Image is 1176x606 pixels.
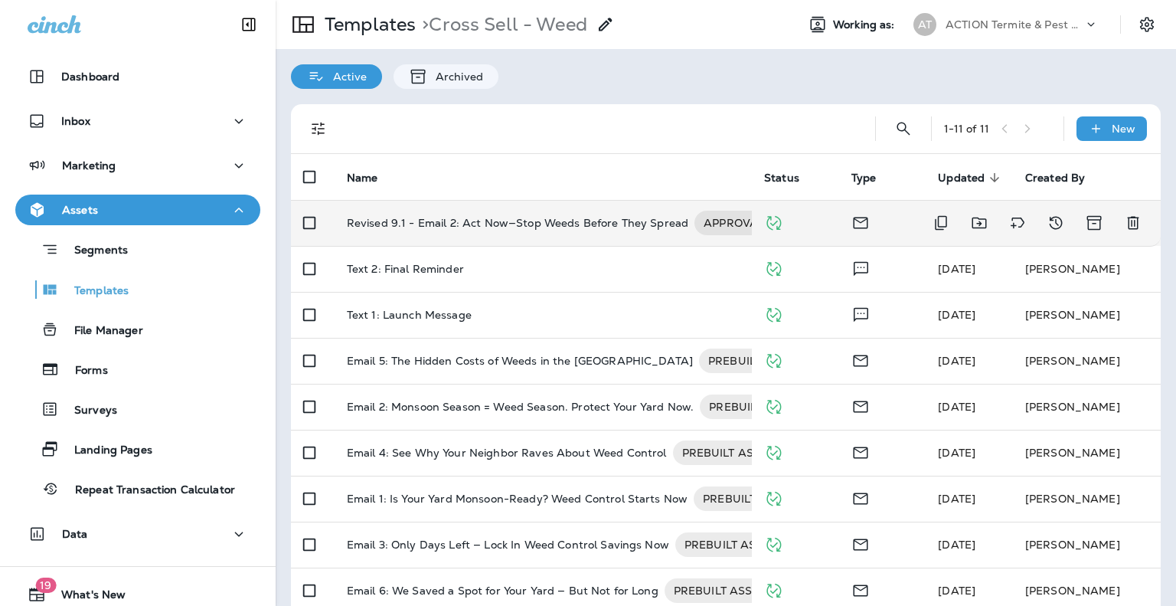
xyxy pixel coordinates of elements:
td: [PERSON_NAME] [1013,476,1161,522]
button: Forms [15,353,260,385]
span: Frank Carreno [938,584,975,598]
button: Repeat Transaction Calculator [15,473,260,505]
span: Email [851,536,870,550]
span: Updated [938,171,1004,185]
div: PREBUILT ASSET [665,578,775,603]
span: Published [764,536,783,550]
td: [PERSON_NAME] [1013,338,1161,384]
p: Assets [62,204,98,216]
div: AT [913,13,936,36]
span: Email [851,215,870,228]
span: Status [764,172,799,185]
span: Frank Carreno [938,262,975,276]
p: Inbox [61,115,90,127]
span: PREBUILT ASSET [665,583,775,598]
button: Templates [15,274,260,306]
p: Templates [59,284,129,299]
div: PREBUILT ASSET [673,441,783,465]
p: Email 6: We Saved a Spot for Your Yard — But Not for Long [347,578,658,603]
span: 19 [35,578,56,593]
p: Email 2: Monsoon Season = Weed Season. Protect Your Yard Now. [347,395,694,419]
span: Frank Carreno [938,400,975,414]
button: Move to folder [964,208,995,238]
span: Text [851,260,871,274]
td: [PERSON_NAME] [1013,430,1161,476]
span: Email [851,490,870,504]
p: Text 1: Launch Message [347,309,472,321]
span: Text [851,306,871,320]
button: Search Templates [888,113,919,144]
span: PREBUILT ASSET [700,399,810,414]
div: PREBUILT ASSET [694,486,804,511]
button: Data [15,519,260,549]
span: Email [851,398,870,412]
p: Repeat Transaction Calculator [60,483,235,498]
button: Surveys [15,393,260,425]
button: Inbox [15,106,260,136]
span: Name [347,172,378,185]
button: Segments [15,233,260,266]
div: APPROVAL NEEDED [694,211,823,235]
span: Published [764,444,783,458]
span: Frank Carreno [938,538,975,552]
span: Frank Carreno [938,492,975,506]
span: Published [764,582,783,596]
span: Email [851,352,870,366]
p: ACTION Termite & Pest Control [946,18,1083,31]
span: Status [764,171,819,185]
span: Created By [1025,172,1085,185]
span: Updated [938,172,985,185]
div: PREBUILT ASSET [675,532,786,557]
span: Type [851,171,897,185]
div: 1 - 11 of 11 [944,123,989,135]
button: File Manager [15,313,260,346]
span: Created By [1025,171,1105,185]
p: Active [325,70,367,83]
span: Published [764,398,783,412]
button: Archive [1079,208,1110,238]
span: Published [764,260,783,274]
span: PREBUILT ASSET [673,445,783,460]
button: Duplicate [926,208,956,238]
span: Published [764,490,783,504]
span: Email [851,582,870,596]
span: Frank Carreno [938,354,975,368]
td: [PERSON_NAME] [1013,246,1161,292]
button: Settings [1133,11,1161,38]
button: Collapse Sidebar [227,9,270,40]
span: Email [851,444,870,458]
p: File Manager [59,324,143,339]
p: Text 2: Final Reminder [347,263,464,275]
span: Name [347,171,398,185]
td: [PERSON_NAME] [1013,384,1161,430]
span: Type [851,172,877,185]
span: Frank Carreno [938,308,975,322]
p: New [1112,123,1135,135]
p: Archived [428,70,483,83]
p: Revised 9.1 - Email 2: Act Now—Stop Weeds Before They Spread [347,211,688,235]
span: APPROVAL NEEDED [694,215,823,231]
p: Email 1: Is Your Yard Monsoon-Ready? Weed Control Starts Now [347,486,688,511]
p: Segments [59,244,128,259]
button: View Changelog [1040,208,1071,238]
button: Marketing [15,150,260,181]
div: PREBUILT ASSET [700,395,810,419]
span: Published [764,306,783,320]
span: Frank Carreno [938,446,975,460]
p: Email 5: The Hidden Costs of Weeds in the [GEOGRAPHIC_DATA] [347,349,693,373]
p: Data [62,528,88,540]
span: PREBUILT ASSET [675,537,786,552]
p: Email 3: Only Days Left — Lock In Weed Control Savings Now [347,532,669,557]
button: Delete [1118,208,1148,238]
p: Email 4: See Why Your Neighbor Raves About Weed Control [347,441,667,465]
td: [PERSON_NAME] [1013,522,1161,568]
p: Surveys [59,404,117,418]
p: Forms [60,364,108,378]
span: PREBUILT ASSET [699,353,809,369]
p: Marketing [62,159,116,172]
td: [PERSON_NAME] [1013,292,1161,338]
p: Templates [318,13,416,36]
span: PREBUILT ASSET [694,491,804,506]
p: Cross Sell - Weed [416,13,587,36]
div: PREBUILT ASSET [699,349,809,373]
